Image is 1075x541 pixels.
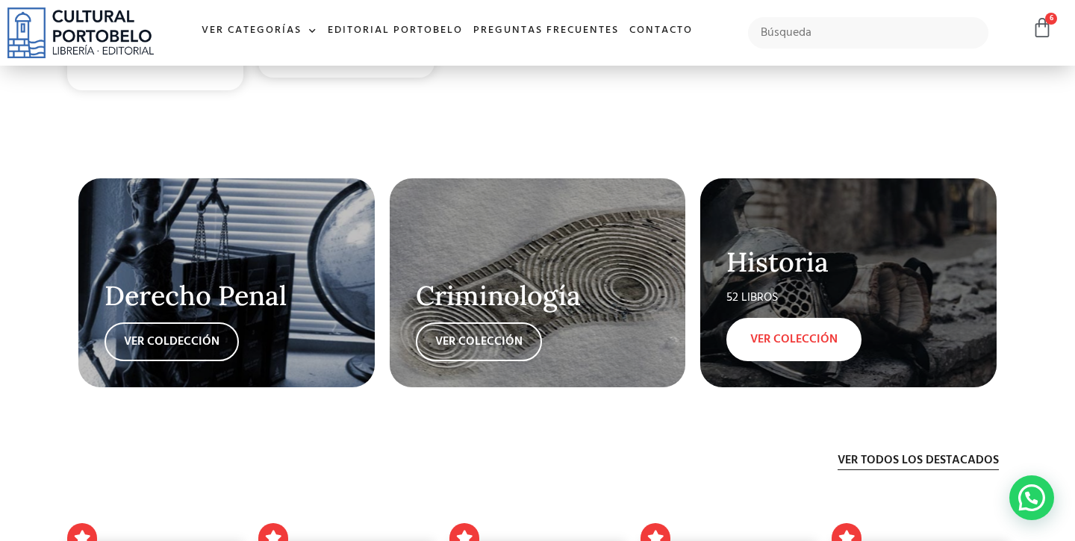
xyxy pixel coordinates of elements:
[1032,17,1053,39] a: 6
[88,55,108,68] span: 2025
[105,322,239,361] a: VER COLDECCIÓN
[726,248,970,278] h2: Historia
[416,281,660,311] h2: Criminología
[1045,13,1057,25] span: 6
[468,15,624,47] a: Preguntas frecuentes
[838,451,999,470] a: Ver todos los destacados
[196,15,322,47] a: Ver Categorías
[726,318,861,361] a: VER COLECCIÓN
[105,281,349,311] h2: Derecho Penal
[748,17,989,49] input: Búsqueda
[726,289,970,307] div: 52 LIBROS
[624,15,698,47] a: Contacto
[322,15,468,47] a: Editorial Portobelo
[416,322,542,361] a: VER COLECCIÓN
